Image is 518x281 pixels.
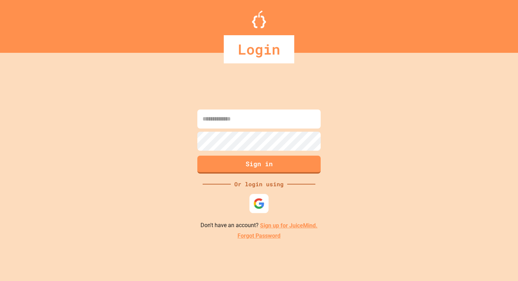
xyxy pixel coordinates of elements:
img: Logo.svg [252,11,266,28]
a: Sign up for JuiceMind. [260,222,317,229]
button: Sign in [197,156,321,174]
div: Or login using [231,180,287,188]
p: Don't have an account? [201,221,317,230]
img: google-icon.svg [253,198,265,210]
a: Forgot Password [238,232,280,240]
div: Login [224,35,294,63]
